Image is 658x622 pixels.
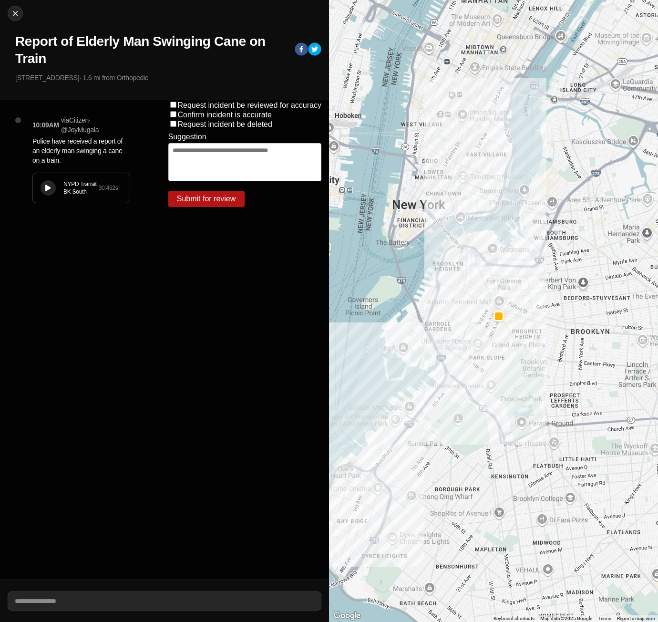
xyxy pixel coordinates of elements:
a: Open this area in Google Maps (opens a new window) [331,610,363,622]
button: facebook [295,42,308,58]
a: Terms (opens in new tab) [598,616,611,621]
img: cancel [10,9,20,18]
a: Report a map error [617,616,655,621]
span: Map data ©2025 Google [540,616,592,621]
h1: Report of Elderly Man Swinging Cane on Train [15,33,287,67]
div: NYPD Transit BK South [63,180,99,196]
p: [STREET_ADDRESS] · 1.6 mi from Orthopedic [15,73,321,83]
label: Request incident be deleted [178,120,272,128]
label: Confirm incident is accurate [178,111,272,119]
label: Request incident be reviewed for accuracy [178,101,322,109]
p: 10:09AM [32,120,59,130]
button: cancel [8,6,23,21]
img: Google [331,610,363,622]
p: via Citizen · @ JoyMugala [61,115,130,135]
button: Submit for review [168,191,245,207]
button: twitter [308,42,321,58]
button: Keyboard shortcuts [493,615,535,622]
label: Suggestion [168,133,206,141]
p: Police have received a report of an elderly man swinging a cane on a train. [32,136,130,165]
div: 30.452 s [99,184,118,192]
